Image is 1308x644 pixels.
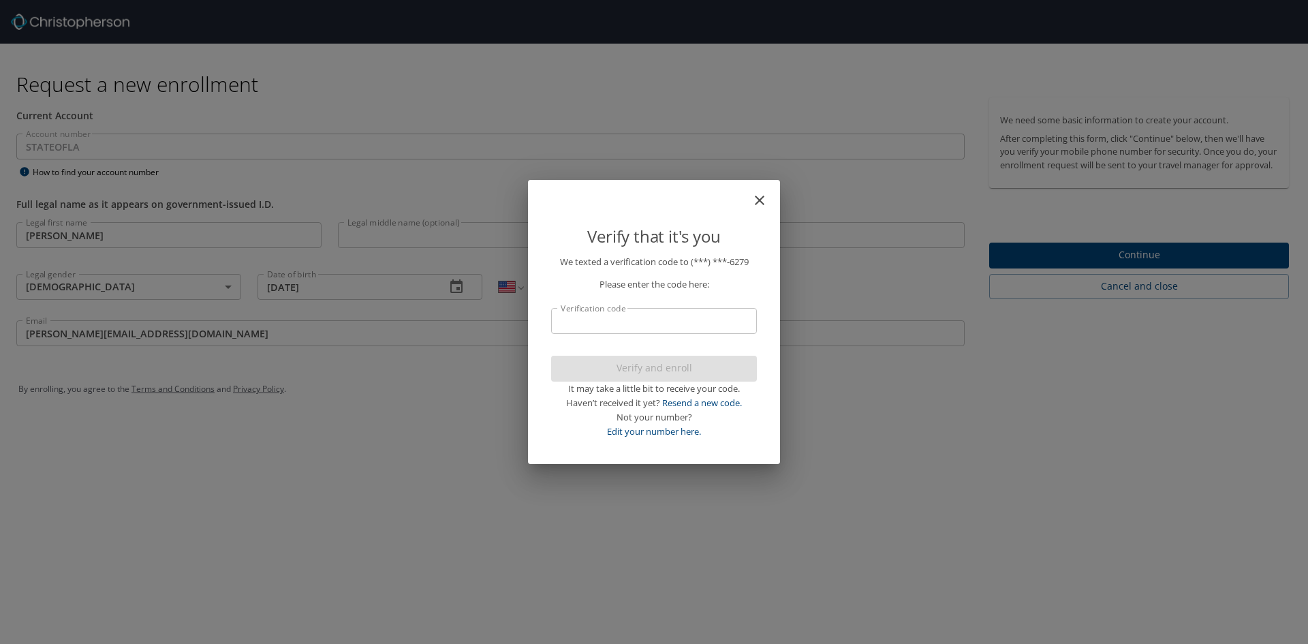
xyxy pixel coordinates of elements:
[551,255,757,269] p: We texted a verification code to (***) ***- 6279
[662,397,742,409] a: Resend a new code.
[551,277,757,292] p: Please enter the code here:
[758,185,775,202] button: close
[551,382,757,396] div: It may take a little bit to receive your code.
[607,425,701,438] a: Edit your number here.
[551,224,757,249] p: Verify that it's you
[551,396,757,410] div: Haven’t received it yet?
[551,410,757,425] div: Not your number?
